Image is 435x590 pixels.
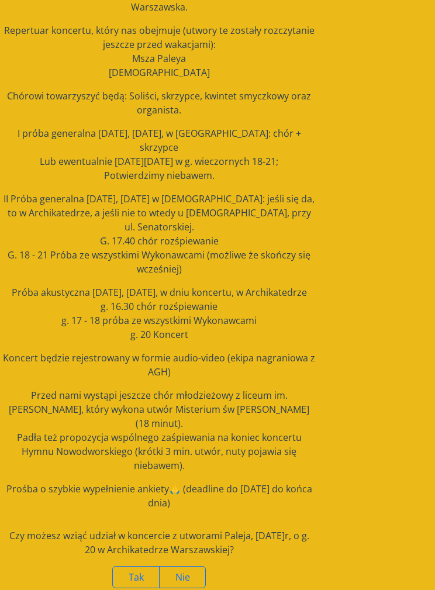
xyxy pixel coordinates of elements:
[3,351,315,379] p: Koncert będzie rejestrowany w formie audio-video (ekipa nagraniowa z AGH)
[3,482,315,510] p: Prośba o szybkie wypełnienie ankiety🙏 (deadline do [DATE] do końca dnia)
[3,388,315,472] p: Przed nami wystąpi jeszcze chór młodzieżowy z liceum im. [PERSON_NAME], który wykona utwór Mister...
[129,571,144,584] span: Tak
[175,571,190,584] span: Nie
[3,23,315,80] p: Repertuar koncertu, który nas obejmuje (utwory te zostały rozczytanie jeszcze przed wakacjami): M...
[3,285,315,341] p: Próba akustyczna [DATE], [DATE], w dniu koncertu, w Archikatedrze g. 16.30 chór rozśpiewanie g. 1...
[3,529,315,557] div: Czy możesz wziąć udział w koncercie z utworami Paleja, [DATE]r, o g. 20 w Archikatedrze Warszawsk...
[3,126,315,182] p: I próba generalna [DATE], [DATE], w [GEOGRAPHIC_DATA]: chór + skrzypce Lub ewentualnie [DATE][DAT...
[3,192,315,276] p: II Próba generalna [DATE], [DATE] w [DEMOGRAPHIC_DATA]: jeśli się da, to w Archikatedrze, a jeśli...
[3,89,315,117] p: Chórowi towarzyszyć będą: Soliści, skrzypce, kwintet smyczkowy oraz organista.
